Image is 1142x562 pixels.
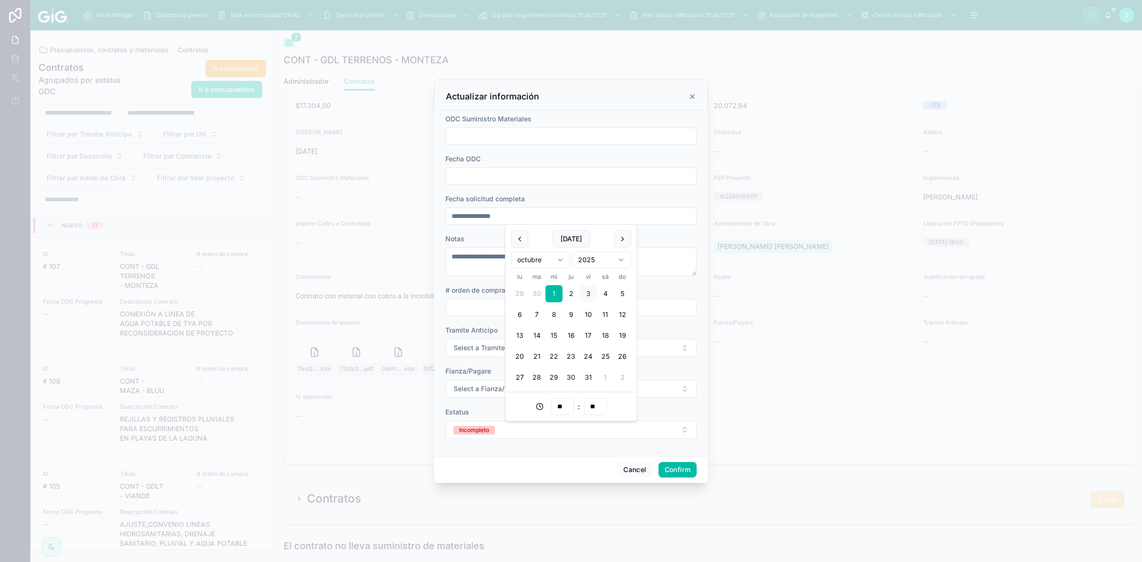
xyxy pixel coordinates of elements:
[614,348,631,365] button: domingo, 26 de octubre de 2025
[445,380,697,398] button: Select Button
[562,285,580,302] button: jueves, 2 de octubre de 2025
[617,462,652,477] button: Cancel
[445,326,498,334] span: Tramite Anticipo
[614,285,631,302] button: domingo, 5 de octubre de 2025
[562,348,580,365] button: jueves, 23 de octubre de 2025
[545,327,562,344] button: miércoles, 15 de octubre de 2025
[445,286,505,294] span: # orden de compra
[445,115,532,123] span: ODC Suministro Materiales
[597,306,614,323] button: sábado, 11 de octubre de 2025
[511,285,528,302] button: lunes, 29 de septiembre de 2025
[511,369,528,386] button: lunes, 27 de octubre de 2025
[597,272,614,281] th: sábado
[580,348,597,365] button: viernes, 24 de octubre de 2025
[445,195,525,203] span: Fecha solicitud completa
[446,91,539,102] h3: Actualizar información
[614,369,631,386] button: domingo, 2 de noviembre de 2025
[528,348,545,365] button: martes, 21 de octubre de 2025
[528,369,545,386] button: martes, 28 de octubre de 2025
[562,272,580,281] th: jueves
[511,272,631,386] table: octubre 2025
[545,285,562,302] button: miércoles, 1 de octubre de 2025, selected
[545,306,562,323] button: miércoles, 8 de octubre de 2025
[453,343,533,353] span: Select a Tramite Anticipo
[511,348,528,365] button: lunes, 20 de octubre de 2025
[445,367,491,375] span: Fianza/Pagare
[453,384,527,394] span: Select a Fianza/Pagare
[445,339,697,357] button: Select Button
[545,369,562,386] button: miércoles, 29 de octubre de 2025
[511,272,528,281] th: lunes
[614,272,631,281] th: domingo
[580,285,597,302] button: Today, viernes, 3 de octubre de 2025
[445,421,697,439] button: Select Button
[445,155,481,163] span: Fecha ODC
[552,230,590,247] button: [DATE]
[528,327,545,344] button: martes, 14 de octubre de 2025
[511,306,528,323] button: lunes, 6 de octubre de 2025
[614,327,631,344] button: domingo, 19 de octubre de 2025
[528,285,545,302] button: martes, 30 de septiembre de 2025
[562,306,580,323] button: jueves, 9 de octubre de 2025
[580,272,597,281] th: viernes
[528,306,545,323] button: martes, 7 de octubre de 2025
[597,348,614,365] button: sábado, 25 de octubre de 2025
[562,327,580,344] button: jueves, 16 de octubre de 2025
[562,369,580,386] button: jueves, 30 de octubre de 2025
[459,426,489,434] div: Incompleto
[580,369,597,386] button: viernes, 31 de octubre de 2025
[580,327,597,344] button: viernes, 17 de octubre de 2025
[597,285,614,302] button: sábado, 4 de octubre de 2025
[528,272,545,281] th: martes
[445,235,464,243] span: Notas
[597,369,614,386] button: sábado, 1 de noviembre de 2025
[545,348,562,365] button: miércoles, 22 de octubre de 2025
[614,306,631,323] button: domingo, 12 de octubre de 2025
[545,272,562,281] th: miércoles
[445,408,469,416] span: Estatus
[659,462,697,477] button: Confirm
[511,398,631,415] div: :
[580,306,597,323] button: viernes, 10 de octubre de 2025
[597,327,614,344] button: sábado, 18 de octubre de 2025
[511,327,528,344] button: lunes, 13 de octubre de 2025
